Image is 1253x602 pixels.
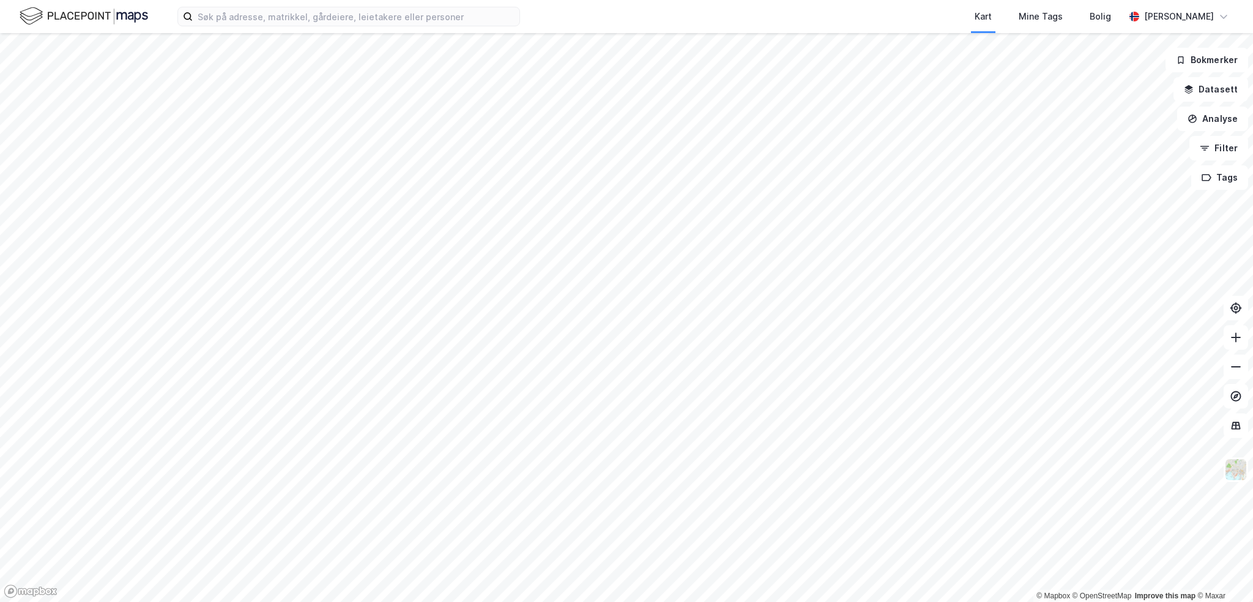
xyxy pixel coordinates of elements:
[1166,48,1248,72] button: Bokmerker
[1189,136,1248,160] button: Filter
[1177,107,1248,131] button: Analyse
[1090,9,1111,24] div: Bolig
[1144,9,1214,24] div: [PERSON_NAME]
[4,584,58,598] a: Mapbox homepage
[20,6,148,27] img: logo.f888ab2527a4732fd821a326f86c7f29.svg
[1173,77,1248,102] button: Datasett
[1224,458,1247,481] img: Z
[1192,543,1253,602] div: Kontrollprogram for chat
[1019,9,1063,24] div: Mine Tags
[1073,592,1132,600] a: OpenStreetMap
[1191,165,1248,190] button: Tags
[1192,543,1253,602] iframe: Chat Widget
[1135,592,1195,600] a: Improve this map
[193,7,519,26] input: Søk på adresse, matrikkel, gårdeiere, leietakere eller personer
[975,9,992,24] div: Kart
[1036,592,1070,600] a: Mapbox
